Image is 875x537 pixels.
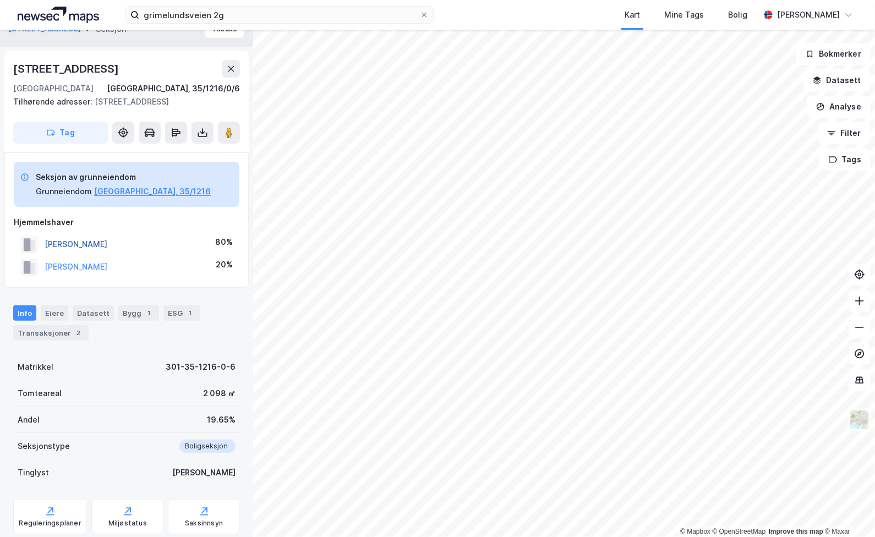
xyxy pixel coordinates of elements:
[166,360,236,374] div: 301-35-1216-0-6
[215,235,233,249] div: 80%
[818,122,871,144] button: Filter
[819,149,871,171] button: Tags
[36,171,211,184] div: Seksjon av grunneiendom
[13,122,108,144] button: Tag
[680,528,710,535] a: Mapbox
[163,305,200,321] div: ESG
[94,185,211,198] button: [GEOGRAPHIC_DATA], 35/1216
[73,305,114,321] div: Datasett
[18,360,53,374] div: Matrikkel
[13,325,89,341] div: Transaksjoner
[36,185,92,198] div: Grunneiendom
[185,308,196,319] div: 1
[107,82,240,95] div: [GEOGRAPHIC_DATA], 35/1216/0/6
[41,305,68,321] div: Eiere
[185,519,223,528] div: Saksinnsyn
[18,7,99,23] img: logo.a4113a55bc3d86da70a041830d287a7e.svg
[13,305,36,321] div: Info
[803,69,871,91] button: Datasett
[172,466,236,479] div: [PERSON_NAME]
[118,305,159,321] div: Bygg
[769,528,823,535] a: Improve this map
[207,413,236,426] div: 19.65%
[19,519,81,528] div: Reguleringsplaner
[144,308,155,319] div: 1
[625,8,640,21] div: Kart
[108,519,147,528] div: Miljøstatus
[18,387,62,400] div: Tomteareal
[728,8,747,21] div: Bolig
[849,409,870,430] img: Z
[820,484,875,537] iframe: Chat Widget
[139,7,420,23] input: Søk på adresse, matrikkel, gårdeiere, leietakere eller personer
[796,43,871,65] button: Bokmerker
[13,97,95,106] span: Tilhørende adresser:
[807,96,871,118] button: Analyse
[777,8,840,21] div: [PERSON_NAME]
[13,95,231,108] div: [STREET_ADDRESS]
[13,82,94,95] div: [GEOGRAPHIC_DATA]
[18,413,40,426] div: Andel
[18,466,49,479] div: Tinglyst
[13,60,121,78] div: [STREET_ADDRESS]
[18,440,70,453] div: Seksjonstype
[73,327,84,338] div: 2
[203,387,236,400] div: 2 098 ㎡
[14,216,239,229] div: Hjemmelshaver
[216,258,233,271] div: 20%
[664,8,704,21] div: Mine Tags
[713,528,766,535] a: OpenStreetMap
